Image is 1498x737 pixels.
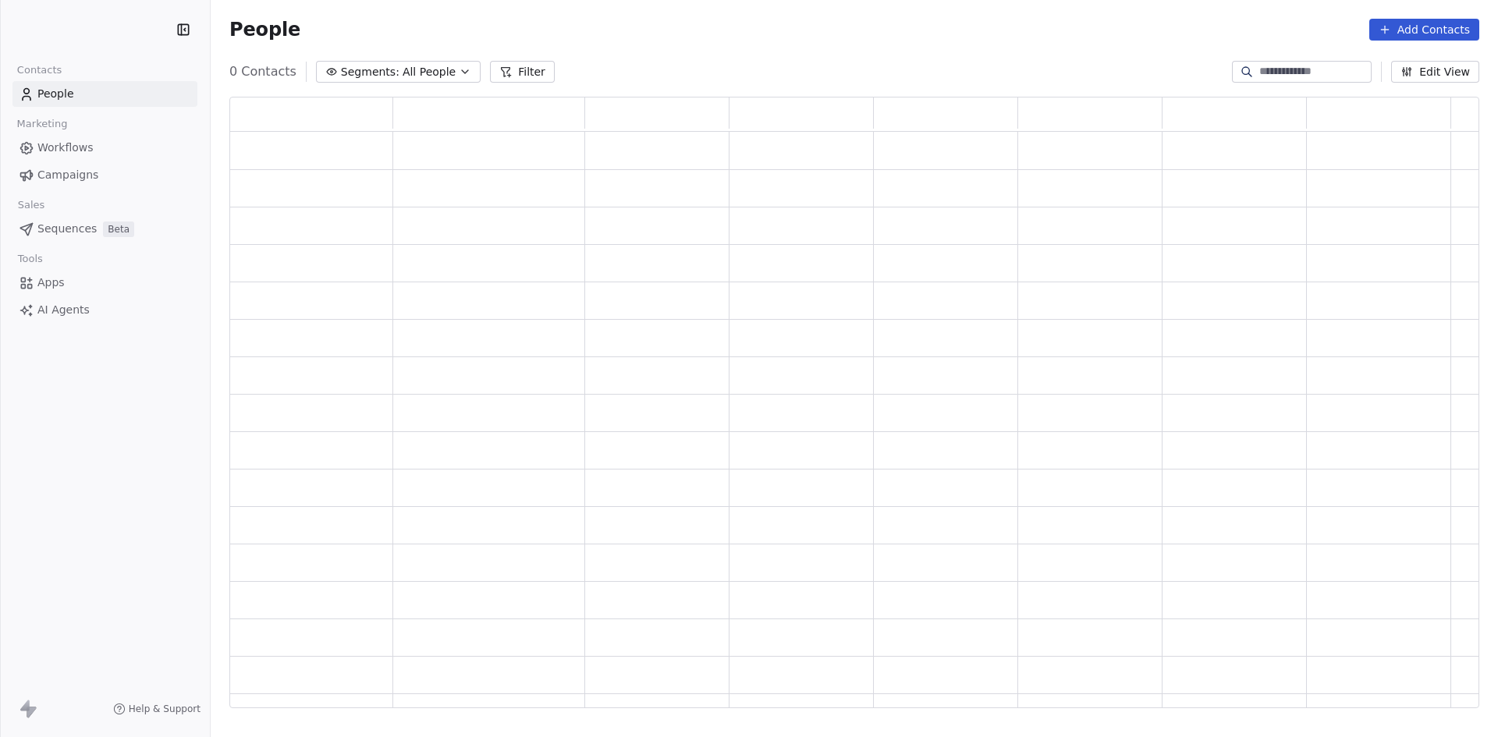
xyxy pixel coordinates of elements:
[113,703,201,715] a: Help & Support
[12,81,197,107] a: People
[229,62,296,81] span: 0 Contacts
[12,216,197,242] a: SequencesBeta
[103,221,134,237] span: Beta
[37,221,97,237] span: Sequences
[229,18,300,41] span: People
[37,302,90,318] span: AI Agents
[37,86,74,102] span: People
[37,167,98,183] span: Campaigns
[490,61,555,83] button: Filter
[1369,19,1479,41] button: Add Contacts
[11,247,49,271] span: Tools
[12,162,197,188] a: Campaigns
[11,193,51,217] span: Sales
[12,297,197,323] a: AI Agents
[129,703,201,715] span: Help & Support
[12,270,197,296] a: Apps
[10,112,74,136] span: Marketing
[37,275,65,291] span: Apps
[403,64,456,80] span: All People
[341,64,399,80] span: Segments:
[12,135,197,161] a: Workflows
[37,140,94,156] span: Workflows
[10,58,69,82] span: Contacts
[1391,61,1479,83] button: Edit View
